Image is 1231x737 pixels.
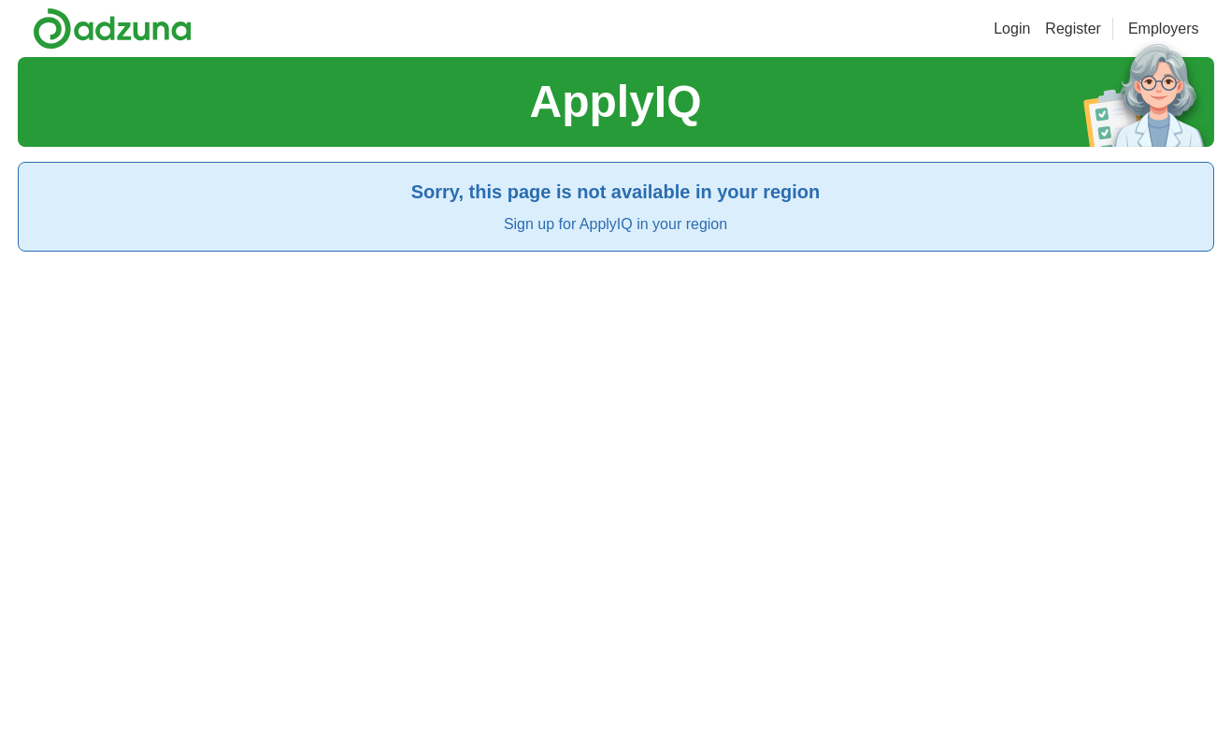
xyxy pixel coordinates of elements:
[34,178,1198,206] h2: Sorry, this page is not available in your region
[1045,18,1101,40] a: Register
[33,7,192,50] img: Adzuna logo
[1128,18,1199,40] a: Employers
[994,18,1030,40] a: Login
[504,216,727,232] a: Sign up for ApplyIQ in your region
[529,68,701,136] h1: ApplyIQ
